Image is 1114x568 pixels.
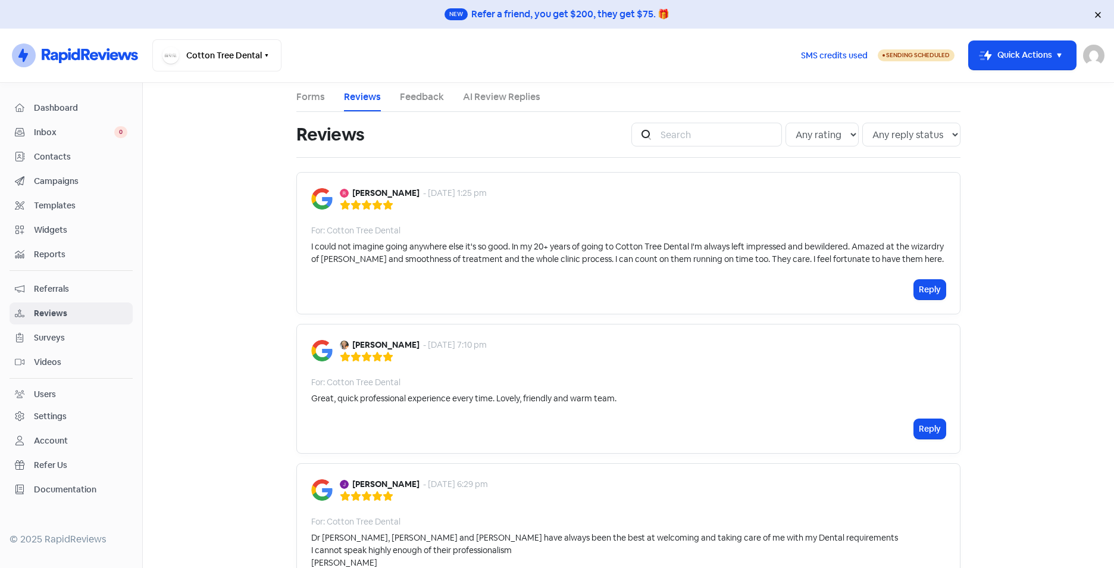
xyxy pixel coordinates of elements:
h1: Reviews [296,116,364,154]
a: Reviews [10,302,133,324]
div: - [DATE] 1:25 pm [423,187,487,199]
a: AI Review Replies [463,90,540,104]
input: Search [653,123,782,146]
a: Refer Us [10,454,133,476]
div: For: Cotton Tree Dental [311,516,400,528]
a: Contacts [10,146,133,168]
b: [PERSON_NAME] [352,339,420,351]
div: - [DATE] 6:29 pm [423,478,488,491]
img: User [1083,45,1104,66]
span: Reports [34,248,127,261]
a: Account [10,430,133,452]
span: SMS credits used [801,49,868,62]
div: Great, quick professional experience every time. Lovely, friendly and warm team. [311,392,617,405]
button: Reply [914,280,946,299]
div: For: Cotton Tree Dental [311,224,400,237]
a: Dashboard [10,97,133,119]
span: Documentation [34,483,127,496]
a: Users [10,383,133,405]
a: Videos [10,351,133,373]
img: Image [311,340,333,361]
a: Forms [296,90,325,104]
img: Image [311,188,333,210]
a: Reviews [344,90,381,104]
span: Referrals [34,283,127,295]
a: Widgets [10,219,133,241]
a: Inbox 0 [10,121,133,143]
span: Templates [34,199,127,212]
a: Settings [10,405,133,427]
div: For: Cotton Tree Dental [311,376,400,389]
a: Surveys [10,327,133,349]
a: Campaigns [10,170,133,192]
button: Cotton Tree Dental [152,39,281,71]
img: Avatar [340,189,349,198]
img: Avatar [340,341,349,349]
a: Reports [10,244,133,266]
span: 0 [114,126,127,138]
span: Refer Us [34,459,127,472]
a: Sending Scheduled [878,48,955,63]
div: - [DATE] 7:10 pm [423,339,487,351]
b: [PERSON_NAME] [352,478,420,491]
span: Widgets [34,224,127,236]
button: Reply [914,419,946,439]
a: Referrals [10,278,133,300]
div: I could not imagine going anywhere else it's so good. In my 20+ years of going to Cotton Tree Den... [311,241,946,266]
span: Videos [34,356,127,369]
a: Feedback [400,90,444,104]
img: Image [311,479,333,501]
span: New [445,8,468,20]
div: Settings [34,410,67,423]
div: Refer a friend, you get $200, they get $75. 🎁 [471,7,669,21]
span: Dashboard [34,102,127,114]
img: Avatar [340,480,349,489]
b: [PERSON_NAME] [352,187,420,199]
div: Users [34,388,56,401]
span: Campaigns [34,175,127,188]
div: © 2025 RapidReviews [10,532,133,547]
div: Account [34,435,68,447]
span: Contacts [34,151,127,163]
a: Documentation [10,479,133,501]
a: SMS credits used [791,48,878,61]
span: Inbox [34,126,114,139]
span: Reviews [34,307,127,320]
span: Sending Scheduled [886,51,950,59]
a: Templates [10,195,133,217]
button: Quick Actions [969,41,1076,70]
span: Surveys [34,332,127,344]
